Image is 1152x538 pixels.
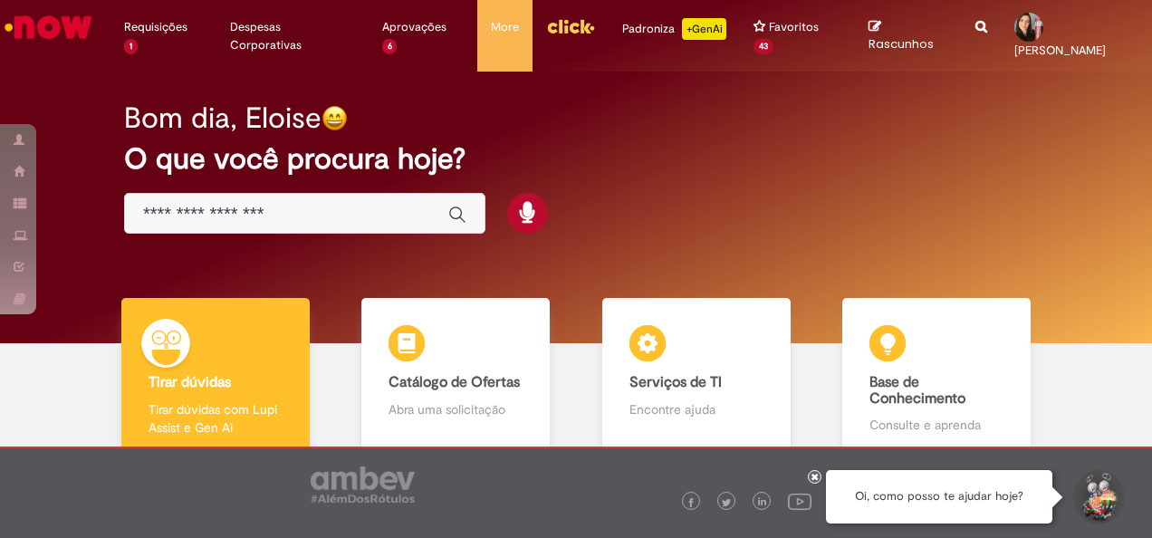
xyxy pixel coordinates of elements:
[722,498,731,507] img: logo_footer_twitter.png
[817,298,1058,455] a: Base de Conhecimento Consulte e aprenda
[769,18,819,36] span: Favoritos
[869,19,948,53] a: Rascunhos
[149,373,231,391] b: Tirar dúvidas
[124,39,138,54] span: 1
[1014,43,1106,58] span: [PERSON_NAME]
[336,298,577,455] a: Catálogo de Ofertas Abra uma solicitação
[149,400,283,437] p: Tirar dúvidas com Lupi Assist e Gen Ai
[686,498,696,507] img: logo_footer_facebook.png
[382,18,446,36] span: Aprovações
[95,298,336,455] a: Tirar dúvidas Tirar dúvidas com Lupi Assist e Gen Ai
[576,298,817,455] a: Serviços de TI Encontre ajuda
[682,18,726,40] p: +GenAi
[629,400,763,418] p: Encontre ajuda
[869,416,1003,434] p: Consulte e aprenda
[311,466,415,503] img: logo_footer_ambev_rotulo_gray.png
[869,35,934,53] span: Rascunhos
[754,39,773,54] span: 43
[322,105,348,131] img: happy-face.png
[2,9,95,45] img: ServiceNow
[758,497,767,508] img: logo_footer_linkedin.png
[389,373,520,391] b: Catálogo de Ofertas
[546,13,595,40] img: click_logo_yellow_360x200.png
[124,143,1028,175] h2: O que você procura hoje?
[869,373,965,408] b: Base de Conhecimento
[124,102,322,134] h2: Bom dia, Eloise
[1070,470,1125,524] button: Iniciar Conversa de Suporte
[622,18,726,40] div: Padroniza
[491,18,519,36] span: More
[629,373,722,391] b: Serviços de TI
[389,400,523,418] p: Abra uma solicitação
[124,18,187,36] span: Requisições
[826,470,1052,524] div: Oi, como posso te ajudar hoje?
[788,489,811,513] img: logo_footer_youtube.png
[230,18,354,54] span: Despesas Corporativas
[382,39,398,54] span: 6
